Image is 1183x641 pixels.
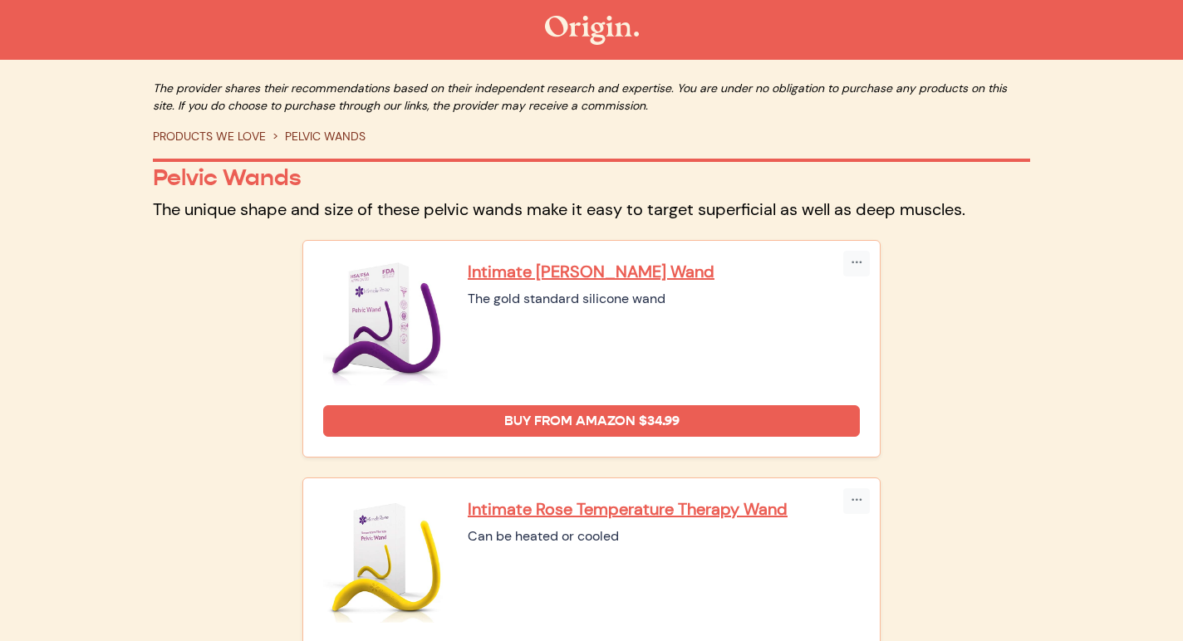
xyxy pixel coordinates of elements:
li: PELVIC WANDS [266,128,366,145]
div: Can be heated or cooled [468,526,860,546]
img: Intimate Rose Temperature Therapy Wand [323,498,448,623]
a: PRODUCTS WE LOVE [153,129,266,144]
a: Buy from Amazon $34.99 [323,405,860,437]
img: The Origin Shop [545,16,639,45]
img: Intimate Rose Pelvic Wand [323,261,448,385]
p: Pelvic Wands [153,164,1030,192]
div: The gold standard silicone wand [468,289,860,309]
a: Intimate Rose Temperature Therapy Wand [468,498,860,520]
p: The unique shape and size of these pelvic wands make it easy to target superficial as well as dee... [153,198,1030,220]
a: Intimate [PERSON_NAME] Wand [468,261,860,282]
p: The provider shares their recommendations based on their independent research and expertise. You ... [153,80,1030,115]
